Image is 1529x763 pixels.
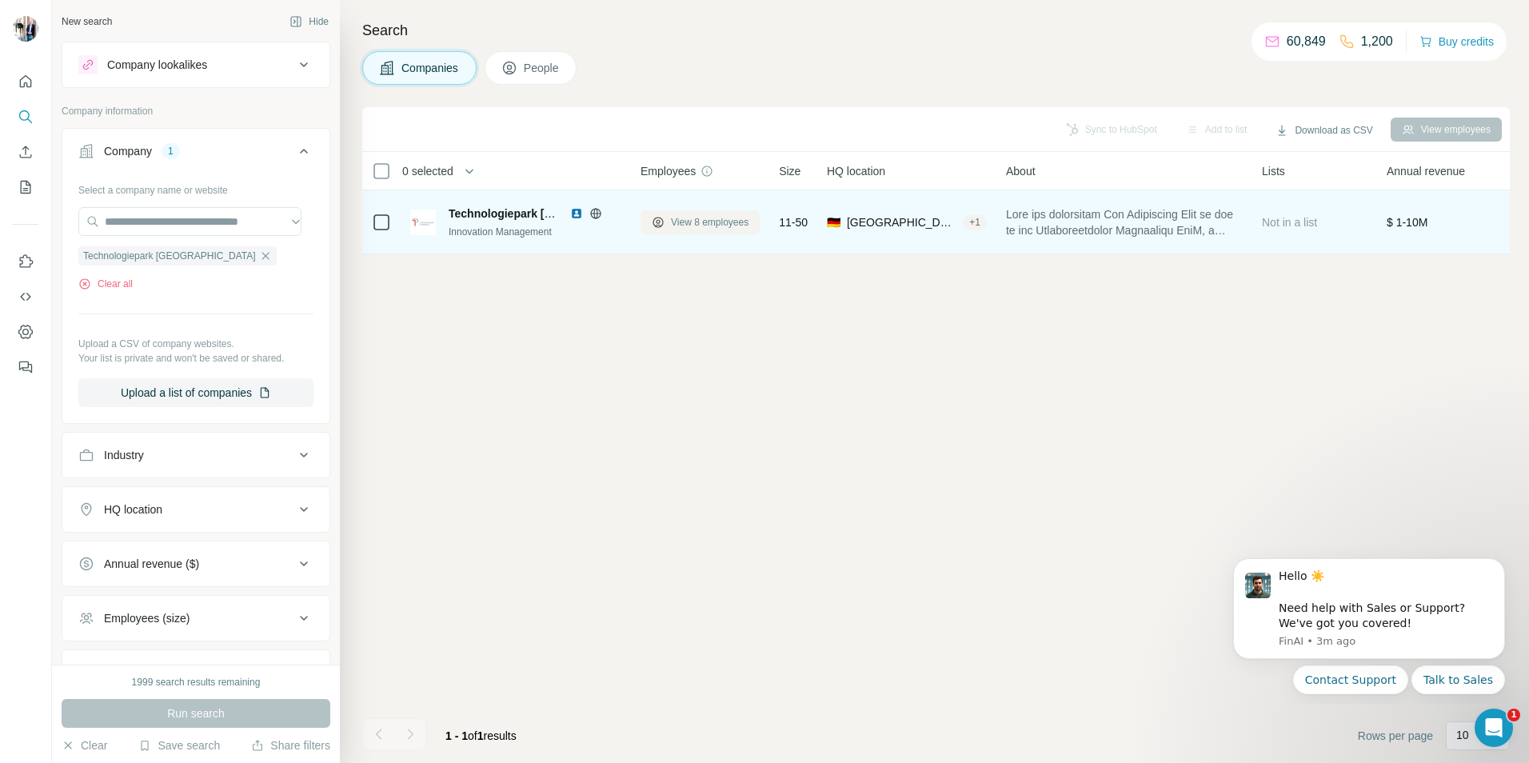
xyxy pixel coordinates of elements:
[641,163,696,179] span: Employees
[402,163,453,179] span: 0 selected
[83,249,256,263] span: Technologiepark [GEOGRAPHIC_DATA]
[104,501,162,517] div: HQ location
[78,177,313,198] div: Select a company name or website
[13,318,38,346] button: Dashboard
[1264,118,1383,142] button: Download as CSV
[251,737,330,753] button: Share filters
[78,378,313,407] button: Upload a list of companies
[963,215,987,230] div: + 1
[13,102,38,131] button: Search
[1361,32,1393,51] p: 1,200
[78,277,133,291] button: Clear all
[1419,30,1494,53] button: Buy credits
[62,653,329,692] button: Technologies
[671,215,749,230] span: View 8 employees
[104,447,144,463] div: Industry
[1262,216,1317,229] span: Not in a list
[1006,163,1036,179] span: About
[13,16,38,42] img: Avatar
[1209,544,1529,704] iframe: Intercom notifications message
[847,214,956,230] span: [GEOGRAPHIC_DATA], [GEOGRAPHIC_DATA];rttemberg
[78,337,313,351] p: Upload a CSV of company websites.
[827,214,840,230] span: 🇩🇪
[1262,163,1285,179] span: Lists
[62,132,329,177] button: Company1
[1006,206,1243,238] span: Lore ips dolorsitam Con Adipiscing Elit se doe te inc Utlaboreetdolor Magnaaliqu EniM, a minim ve...
[62,490,329,529] button: HQ location
[1475,709,1513,747] iframe: Intercom live chat
[401,60,460,76] span: Companies
[449,207,660,220] span: Technologiepark [GEOGRAPHIC_DATA]
[13,67,38,96] button: Quick start
[104,610,190,626] div: Employees (size)
[62,14,112,29] div: New search
[410,210,436,235] img: Logo of Technologiepark Heidelberg
[132,675,261,689] div: 1999 search results remaining
[445,729,468,742] span: 1 - 1
[468,729,477,742] span: of
[641,210,760,234] button: View 8 employees
[477,729,484,742] span: 1
[1387,216,1427,229] span: $ 1-10M
[104,143,152,159] div: Company
[362,19,1510,42] h4: Search
[78,351,313,366] p: Your list is private and won't be saved or shared.
[570,207,583,220] img: LinkedIn logo
[1456,727,1469,743] p: 10
[278,10,340,34] button: Hide
[449,225,621,239] div: Innovation Management
[62,545,329,583] button: Annual revenue ($)
[62,737,107,753] button: Clear
[62,46,329,84] button: Company lookalikes
[107,57,207,73] div: Company lookalikes
[62,599,329,637] button: Employees (size)
[779,163,800,179] span: Size
[13,353,38,381] button: Feedback
[779,214,808,230] span: 11-50
[62,436,329,474] button: Industry
[827,163,885,179] span: HQ location
[62,104,330,118] p: Company information
[524,60,561,76] span: People
[1287,32,1326,51] p: 60,849
[13,247,38,276] button: Use Surfe on LinkedIn
[1507,709,1520,721] span: 1
[1358,728,1433,744] span: Rows per page
[13,173,38,202] button: My lists
[104,556,199,572] div: Annual revenue ($)
[138,737,220,753] button: Save search
[13,282,38,311] button: Use Surfe API
[445,729,517,742] span: results
[162,144,180,158] div: 1
[13,138,38,166] button: Enrich CSV
[1387,163,1465,179] span: Annual revenue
